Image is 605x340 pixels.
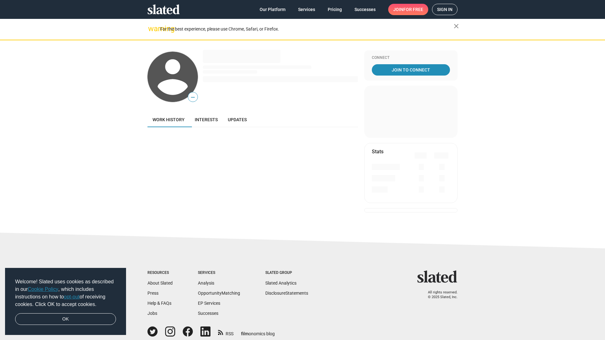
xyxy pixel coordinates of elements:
[147,270,173,275] div: Resources
[147,291,158,296] a: Press
[255,4,291,15] a: Our Platform
[147,311,157,316] a: Jobs
[198,270,240,275] div: Services
[328,4,342,15] span: Pricing
[372,64,450,76] a: Join To Connect
[64,294,80,299] a: opt-out
[432,4,458,15] a: Sign in
[147,280,173,286] a: About Slated
[388,4,428,15] a: Joinfor free
[160,25,454,33] div: For the best experience, please use Chrome, Safari, or Firefox.
[190,112,223,127] a: Interests
[147,301,171,306] a: Help & FAQs
[195,117,218,122] span: Interests
[265,291,308,296] a: DisclosureStatements
[403,4,423,15] span: for free
[228,117,247,122] span: Updates
[198,280,214,286] a: Analysis
[260,4,285,15] span: Our Platform
[198,311,218,316] a: Successes
[393,4,423,15] span: Join
[265,280,297,286] a: Slated Analytics
[15,278,116,308] span: Welcome! Slated uses cookies as described in our , which includes instructions on how to of recei...
[241,331,249,336] span: film
[153,117,185,122] span: Work history
[15,313,116,325] a: dismiss cookie message
[354,4,376,15] span: Successes
[323,4,347,15] a: Pricing
[188,93,198,101] span: —
[147,112,190,127] a: Work history
[373,64,449,76] span: Join To Connect
[293,4,320,15] a: Services
[372,148,383,155] mat-card-title: Stats
[349,4,381,15] a: Successes
[437,4,452,15] span: Sign in
[265,270,308,275] div: Slated Group
[218,327,233,337] a: RSS
[241,326,275,337] a: filmonomics blog
[421,290,458,299] p: All rights reserved. © 2025 Slated, Inc.
[5,268,126,335] div: cookieconsent
[198,291,240,296] a: OpportunityMatching
[372,55,450,60] div: Connect
[223,112,252,127] a: Updates
[28,286,58,292] a: Cookie Policy
[198,301,220,306] a: EP Services
[298,4,315,15] span: Services
[452,22,460,30] mat-icon: close
[148,25,156,32] mat-icon: warning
